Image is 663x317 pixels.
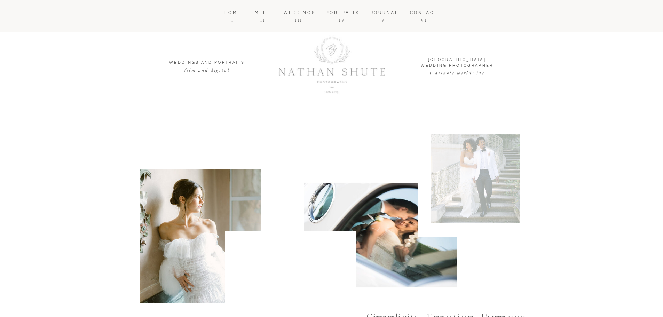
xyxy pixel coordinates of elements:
h3: Weddings and Portraits [146,60,268,66]
a: JOURNAL [371,10,397,15]
p: available worldwide [417,69,497,74]
p: II [258,17,268,22]
p: VI [413,17,435,22]
a: WEDDINGS [284,10,314,15]
h1: [GEOGRAPHIC_DATA] Wedding Photographer [393,57,521,69]
p: film and digital [167,66,247,71]
a: CONTACT [409,10,440,15]
p: III [289,17,309,22]
a: PORTRAITS [326,10,359,23]
p: V [376,17,392,22]
p: I [226,17,240,22]
a: MEET [254,10,272,15]
a: home [224,10,242,15]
